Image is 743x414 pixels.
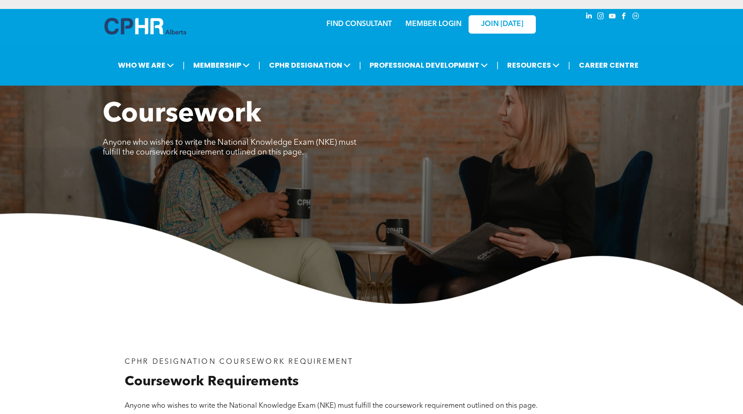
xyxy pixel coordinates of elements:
[469,15,536,34] a: JOIN [DATE]
[481,20,523,29] span: JOIN [DATE]
[326,21,392,28] a: FIND CONSULTANT
[266,57,353,73] span: CPHR DESIGNATION
[367,57,491,73] span: PROFESSIONAL DEVELOPMENT
[182,56,185,74] li: |
[125,402,538,410] span: Anyone who wishes to write the National Knowledge Exam (NKE) must fulfill the coursework requirem...
[496,56,499,74] li: |
[504,57,562,73] span: RESOURCES
[608,11,617,23] a: youtube
[103,138,356,156] span: Anyone who wishes to write the National Knowledge Exam (NKE) must fulfill the coursework requirem...
[359,56,361,74] li: |
[596,11,606,23] a: instagram
[191,57,252,73] span: MEMBERSHIP
[103,101,261,128] span: Coursework
[115,57,177,73] span: WHO WE ARE
[568,56,570,74] li: |
[584,11,594,23] a: linkedin
[576,57,641,73] a: CAREER CENTRE
[405,21,461,28] a: MEMBER LOGIN
[125,375,299,388] span: Coursework Requirements
[104,18,186,34] img: A blue and white logo for cp alberta
[631,11,641,23] a: Social network
[125,358,354,366] span: CPHR DESIGNATION COURSEWORK REQUIREMENT
[619,11,629,23] a: facebook
[258,56,261,74] li: |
